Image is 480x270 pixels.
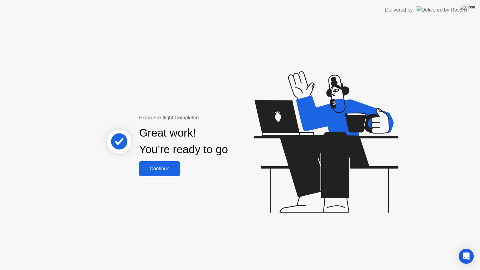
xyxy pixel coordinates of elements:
[417,6,469,13] img: Delivered by Rosalyn
[139,114,268,122] div: Exam Pre-flight Completed
[385,6,413,14] div: Delivered by
[459,249,474,264] div: Open Intercom Messenger
[141,166,178,172] div: Continue
[460,5,475,10] img: Close
[139,125,228,158] div: Great work! You’re ready to go
[139,161,180,176] button: Continue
